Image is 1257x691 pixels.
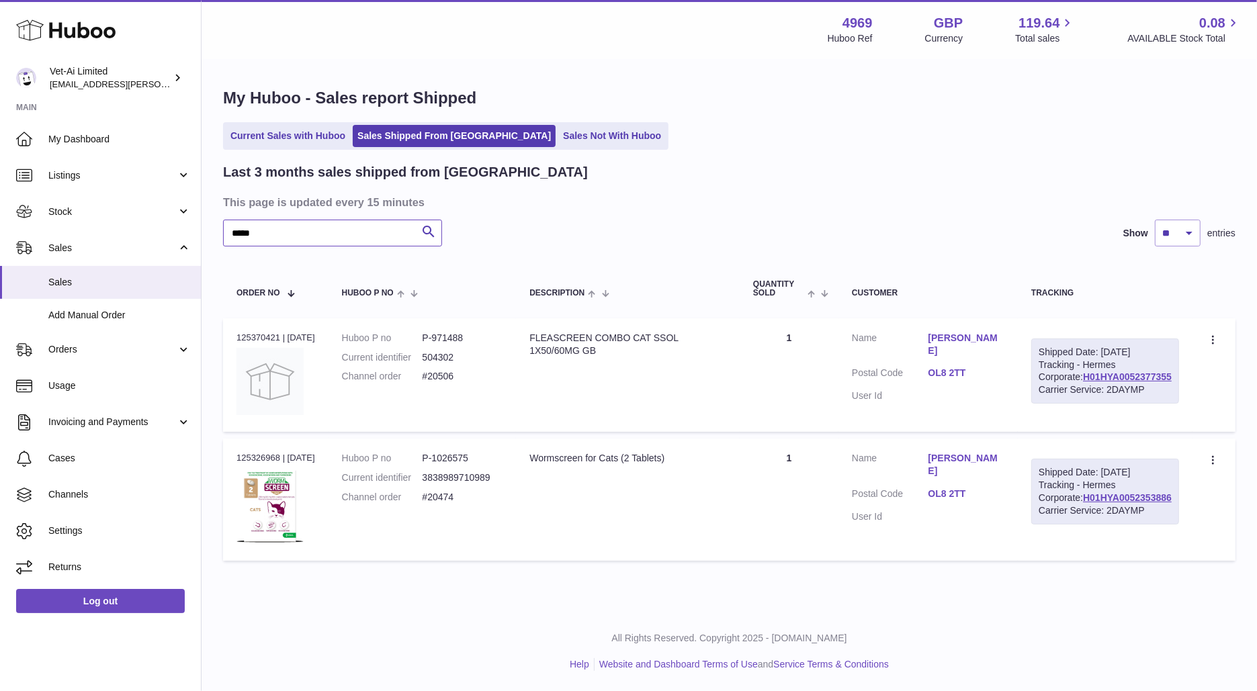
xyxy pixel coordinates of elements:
[422,370,503,383] dd: #20506
[1083,492,1172,503] a: H01HYA0052353886
[852,367,928,383] dt: Postal Code
[599,659,758,670] a: Website and Dashboard Terms of Use
[1207,227,1236,240] span: entries
[753,280,804,297] span: Quantity Sold
[223,163,588,181] h2: Last 3 months sales shipped from [GEOGRAPHIC_DATA]
[48,133,191,146] span: My Dashboard
[422,471,503,484] dd: 3838989710989
[852,452,928,481] dt: Name
[48,452,191,465] span: Cases
[342,289,394,297] span: Huboo P no
[1083,371,1172,382] a: H01HYA0052377355
[236,332,315,344] div: 125370421 | [DATE]
[928,452,1005,477] a: [PERSON_NAME]
[236,469,304,545] img: 49691735900523.png
[570,659,589,670] a: Help
[48,242,177,255] span: Sales
[48,379,191,392] span: Usage
[226,125,350,147] a: Current Sales with Huboo
[48,561,191,573] span: Returns
[48,343,177,356] span: Orders
[50,79,269,89] span: [EMAIL_ADDRESS][PERSON_NAME][DOMAIN_NAME]
[1127,14,1241,45] a: 0.08 AVAILABLE Stock Total
[48,309,191,322] span: Add Manual Order
[422,351,503,364] dd: 504302
[236,289,280,297] span: Order No
[212,632,1246,645] p: All Rights Reserved. Copyright 2025 - [DOMAIN_NAME]
[852,488,928,504] dt: Postal Code
[1015,32,1075,45] span: Total sales
[852,389,928,402] dt: User Id
[529,452,726,465] div: Wormscreen for Cats (2 Tablets)
[48,488,191,501] span: Channels
[236,452,315,464] div: 125326968 | [DATE]
[342,351,423,364] dt: Current identifier
[422,332,503,344] dd: P-971488
[828,32,873,45] div: Huboo Ref
[852,289,1004,297] div: Customer
[595,658,889,671] li: and
[236,348,304,415] img: no-photo.jpg
[48,205,177,218] span: Stock
[928,367,1005,379] a: OL8 2TT
[342,471,423,484] dt: Current identifier
[1039,383,1172,396] div: Carrier Service: 2DAYMP
[852,510,928,523] dt: User Id
[223,87,1236,109] h1: My Huboo - Sales report Shipped
[422,491,503,504] dd: #20474
[1018,14,1059,32] span: 119.64
[1039,466,1172,479] div: Shipped Date: [DATE]
[353,125,556,147] a: Sales Shipped From [GEOGRAPHIC_DATA]
[1127,32,1241,45] span: AVAILABLE Stock Total
[223,195,1232,210] h3: This page is updated every 15 minutes
[1039,504,1172,517] div: Carrier Service: 2DAYMP
[342,452,423,465] dt: Huboo P no
[773,659,889,670] a: Service Terms & Conditions
[740,439,838,561] td: 1
[342,370,423,383] dt: Channel order
[928,488,1005,500] a: OL8 2TT
[1123,227,1148,240] label: Show
[48,169,177,182] span: Listings
[422,452,503,465] dd: P-1026575
[740,318,838,432] td: 1
[1031,289,1179,297] div: Tracking
[934,14,963,32] strong: GBP
[1039,346,1172,359] div: Shipped Date: [DATE]
[852,332,928,361] dt: Name
[342,332,423,344] dt: Huboo P no
[16,68,36,88] img: abbey.fraser-roe@vet-ai.com
[1031,459,1179,524] div: Tracking - Hermes Corporate:
[16,589,185,613] a: Log out
[529,332,726,357] div: FLEASCREEN COMBO CAT SSOL 1X50/60MG GB
[342,491,423,504] dt: Channel order
[925,32,963,45] div: Currency
[48,524,191,537] span: Settings
[928,332,1005,357] a: [PERSON_NAME]
[842,14,873,32] strong: 4969
[558,125,666,147] a: Sales Not With Huboo
[529,289,584,297] span: Description
[48,276,191,289] span: Sales
[48,416,177,428] span: Invoicing and Payments
[1015,14,1075,45] a: 119.64 Total sales
[1199,14,1225,32] span: 0.08
[50,65,171,91] div: Vet-Ai Limited
[1031,338,1179,404] div: Tracking - Hermes Corporate:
